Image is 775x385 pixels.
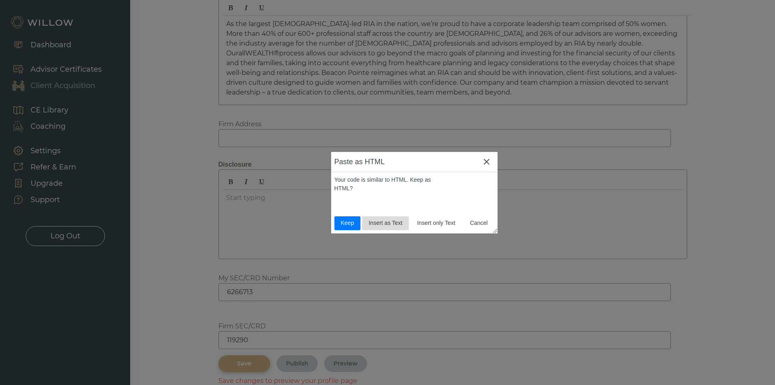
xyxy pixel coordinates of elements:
span: Insert only Text [414,219,458,227]
button: Insert as Text [362,216,409,230]
span: Insert as Text [365,219,406,227]
span: Keep [338,219,358,227]
button: Keep [334,216,361,230]
div: Paste as HTML [331,152,388,172]
span: Cancel [467,219,491,227]
button: Insert only Text [410,216,462,230]
button: Cancel [463,216,494,230]
div: Your code is similar to HTML. Keep as HTML? [334,176,450,193]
